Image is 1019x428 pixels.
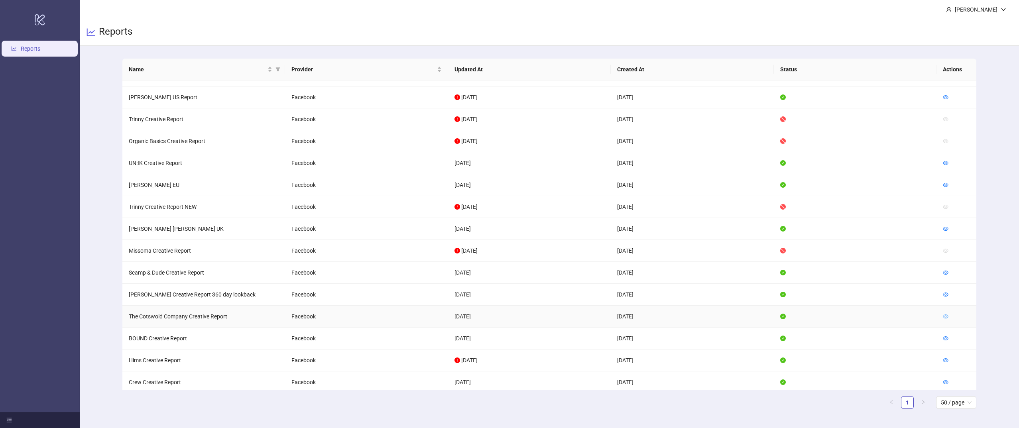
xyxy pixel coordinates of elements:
span: [DATE] [461,247,478,254]
a: eye [943,379,948,385]
span: check-circle [780,226,786,232]
span: user [946,7,952,12]
span: check-circle [780,270,786,275]
td: [DATE] [611,218,774,240]
td: Facebook [285,349,448,371]
span: stop [780,116,786,122]
span: [DATE] [461,138,478,144]
span: right [921,400,926,404]
th: Created At [611,59,774,80]
td: Facebook [285,371,448,393]
td: [DATE] [448,174,611,196]
span: stop [780,138,786,144]
td: [DATE] [611,240,774,262]
li: Next Page [917,396,930,409]
th: Updated At [448,59,611,80]
td: [DATE] [448,328,611,349]
td: [DATE] [611,262,774,284]
span: left [889,400,894,404]
button: left [885,396,898,409]
td: Missoma Creative Report [122,240,285,262]
span: exclamation-circle [454,248,460,253]
td: [DATE] [611,196,774,218]
span: eye [943,357,948,363]
td: [DATE] [611,284,774,306]
span: check-circle [780,357,786,363]
td: Scamp & Dude Creative Report [122,262,285,284]
td: [DATE] [448,371,611,393]
span: exclamation-circle [454,204,460,210]
span: line-chart [86,27,96,37]
td: Organic Basics Creative Report [122,130,285,152]
span: menu-fold [6,417,12,423]
span: exclamation-circle [454,116,460,122]
td: Facebook [285,262,448,284]
td: Trinny Creative Report NEW [122,196,285,218]
span: stop [780,248,786,253]
td: [DATE] [611,130,774,152]
td: [DATE] [448,306,611,328]
span: check-circle [780,379,786,385]
span: exclamation-circle [454,138,460,144]
button: right [917,396,930,409]
td: Facebook [285,86,448,108]
span: check-circle [780,160,786,166]
span: eye [943,116,948,122]
td: [DATE] [611,152,774,174]
td: Hims Creative Report [122,349,285,371]
a: 1 [901,397,913,408]
th: Status [774,59,937,80]
span: [DATE] [461,116,478,122]
td: Trinny Creative Report [122,108,285,130]
th: Name [122,59,285,80]
a: eye [943,313,948,320]
td: Crew Creative Report [122,371,285,393]
a: eye [943,291,948,298]
span: Name [129,65,266,74]
td: [DATE] [448,218,611,240]
span: eye [943,248,948,253]
a: eye [943,269,948,276]
span: 50 / page [941,397,972,408]
th: Provider [285,59,448,80]
a: eye [943,160,948,166]
span: eye [943,94,948,100]
a: eye [943,335,948,342]
td: The Cotswold Company Creative Report [122,306,285,328]
td: [PERSON_NAME] EU [122,174,285,196]
span: eye [943,138,948,144]
td: [PERSON_NAME] [PERSON_NAME] UK [122,218,285,240]
span: stop [780,204,786,210]
td: [DATE] [611,349,774,371]
div: [PERSON_NAME] [952,5,1001,14]
span: eye [943,226,948,232]
td: Facebook [285,218,448,240]
td: [DATE] [611,108,774,130]
td: [DATE] [611,371,774,393]
td: [DATE] [611,328,774,349]
span: eye [943,292,948,297]
td: Facebook [285,152,448,174]
li: Previous Page [885,396,898,409]
a: eye [943,182,948,188]
td: [DATE] [611,86,774,108]
span: eye [943,270,948,275]
td: UN:IK Creative Report [122,152,285,174]
span: eye [943,336,948,341]
span: check-circle [780,314,786,319]
span: exclamation-circle [454,357,460,363]
span: Provider [291,65,435,74]
td: BOUND Creative Report [122,328,285,349]
td: [DATE] [448,284,611,306]
td: Facebook [285,328,448,349]
td: [DATE] [448,262,611,284]
h3: Reports [99,26,132,39]
td: [PERSON_NAME] Creative Report 360 day lookback [122,284,285,306]
span: filter [274,63,282,75]
span: eye [943,379,948,385]
td: Facebook [285,284,448,306]
span: check-circle [780,336,786,341]
span: [DATE] [461,94,478,100]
